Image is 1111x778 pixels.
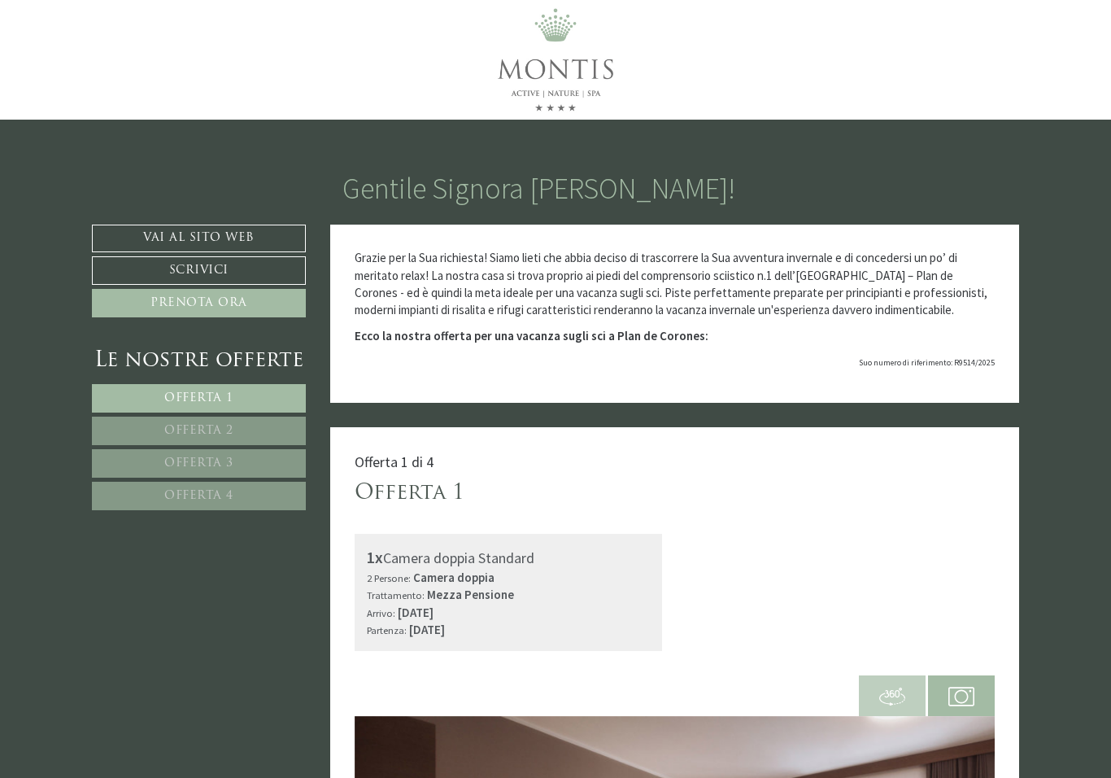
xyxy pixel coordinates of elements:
strong: Ecco la nostra offerta per una vacanza sugli sci a Plan de Corones: [355,328,708,343]
a: Vai al sito web [92,225,306,252]
small: 2 Persone: [367,571,411,584]
b: Camera doppia [413,570,495,585]
b: [DATE] [409,622,445,637]
span: Offerta 1 [164,392,233,404]
span: Offerta 4 [164,490,233,502]
span: Offerta 3 [164,457,233,470]
span: Offerta 1 di 4 [355,452,434,471]
b: 1x [367,547,383,567]
p: Grazie per la Sua richiesta! Siamo lieti che abbia deciso di trascorrere la Sua avventura inverna... [355,249,996,319]
small: Partenza: [367,623,407,636]
small: Arrivo: [367,606,395,619]
div: Offerta 1 [355,479,464,509]
b: Mezza Pensione [427,587,514,602]
b: [DATE] [398,605,434,620]
div: Camera doppia Standard [367,546,651,570]
img: camera.svg [948,684,974,710]
img: 360-grad.svg [879,684,905,710]
a: Prenota ora [92,289,306,317]
span: Offerta 2 [164,425,233,437]
small: Trattamento: [367,588,425,601]
a: Scrivici [92,256,306,285]
div: Le nostre offerte [92,346,306,376]
h1: Gentile Signora [PERSON_NAME]! [342,173,735,205]
span: Suo numero di riferimento: R9514/2025 [859,357,995,368]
